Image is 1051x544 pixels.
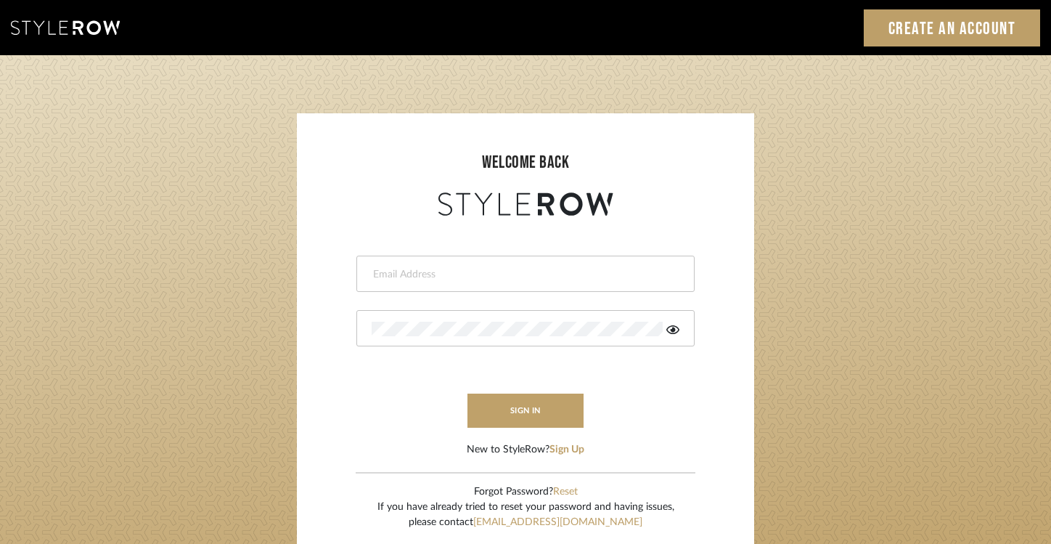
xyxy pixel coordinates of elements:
button: Sign Up [549,442,584,458]
button: Reset [553,484,578,500]
button: sign in [467,394,584,428]
a: Create an Account [864,9,1041,46]
div: If you have already tried to reset your password and having issues, please contact [377,500,674,530]
div: New to StyleRow? [467,442,584,458]
a: [EMAIL_ADDRESS][DOMAIN_NAME] [473,517,642,527]
div: Forgot Password? [377,484,674,500]
div: welcome back [311,150,740,176]
input: Email Address [372,267,676,282]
